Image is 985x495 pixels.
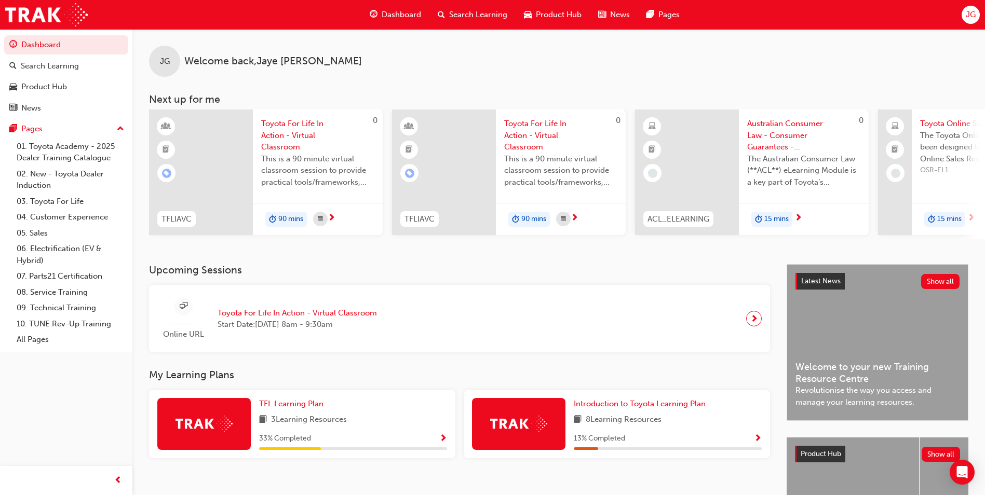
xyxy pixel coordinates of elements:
span: pages-icon [646,8,654,21]
div: Search Learning [21,60,79,72]
a: 0ACL_ELEARNINGAustralian Consumer Law - Consumer Guarantees - eLearning moduleThe Australian Cons... [635,109,869,235]
a: 0TFLIAVCToyota For Life In Action - Virtual ClassroomThis is a 90 minute virtual classroom sessio... [392,109,626,235]
span: next-icon [794,214,802,223]
div: Pages [21,123,43,135]
h3: My Learning Plans [149,369,770,381]
a: 05. Sales [12,225,128,241]
span: 33 % Completed [259,433,311,445]
div: News [21,102,41,114]
a: Dashboard [4,35,128,54]
span: calendar-icon [318,213,323,226]
span: booktick-icon [649,143,656,157]
span: JG [160,56,170,67]
img: Trak [5,3,88,26]
span: learningRecordVerb_ENROLL-icon [405,169,414,178]
img: Trak [176,416,233,432]
span: next-icon [328,214,335,223]
span: 15 mins [937,213,962,225]
a: 07. Parts21 Certification [12,268,128,284]
button: JG [962,6,980,24]
span: next-icon [571,214,578,223]
button: Pages [4,119,128,139]
span: TFLIAVC [404,213,435,225]
span: learningRecordVerb_ENROLL-icon [162,169,171,178]
a: pages-iconPages [638,4,688,25]
span: duration-icon [269,213,276,226]
span: laptop-icon [892,120,899,133]
a: Latest NewsShow all [795,273,960,290]
span: Toyota For Life In Action - Virtual Classroom [504,118,617,153]
span: 0 [373,116,377,125]
a: 10. TUNE Rev-Up Training [12,316,128,332]
span: 3 Learning Resources [271,414,347,427]
a: news-iconNews [590,4,638,25]
a: 01. Toyota Academy - 2025 Dealer Training Catalogue [12,139,128,166]
h3: Next up for me [132,93,985,105]
span: book-icon [259,414,267,427]
span: 15 mins [764,213,789,225]
span: 90 mins [521,213,546,225]
span: learningResourceType_INSTRUCTOR_LED-icon [163,120,170,133]
a: car-iconProduct Hub [516,4,590,25]
span: News [610,9,630,21]
span: 13 % Completed [574,433,625,445]
a: 09. Technical Training [12,300,128,316]
span: guage-icon [9,40,17,50]
h3: Upcoming Sessions [149,264,770,276]
span: Pages [658,9,680,21]
span: car-icon [524,8,532,21]
a: Introduction to Toyota Learning Plan [574,398,710,410]
button: DashboardSearch LearningProduct HubNews [4,33,128,119]
span: TFL Learning Plan [259,399,323,408]
span: learningResourceType_ELEARNING-icon [649,120,656,133]
span: Product Hub [536,9,582,21]
span: Show Progress [754,434,762,444]
span: next-icon [750,311,758,326]
span: This is a 90 minute virtual classroom session to provide practical tools/frameworks, behaviours a... [261,153,374,188]
a: Latest NewsShow allWelcome to your new Training Resource CentreRevolutionise the way you access a... [787,264,968,421]
a: Product Hub [4,77,128,97]
span: Product Hub [801,449,841,458]
span: up-icon [117,122,124,136]
button: Show all [921,274,960,289]
span: next-icon [967,214,975,223]
span: 8 Learning Resources [586,414,662,427]
a: search-iconSearch Learning [429,4,516,25]
span: Revolutionise the way you access and manage your learning resources. [795,384,960,408]
span: Introduction to Toyota Learning Plan [574,399,706,408]
span: Toyota For Life In Action - Virtual Classroom [261,118,374,153]
span: TFLIAVC [161,213,192,225]
button: Show Progress [439,432,447,445]
div: Open Intercom Messenger [950,460,975,485]
img: Trak [490,416,547,432]
span: The Australian Consumer Law (**ACL**) eLearning Module is a key part of Toyota’s compliance progr... [747,153,860,188]
span: learningRecordVerb_NONE-icon [891,169,900,178]
a: Product HubShow all [795,446,960,462]
span: Welcome back , Jaye [PERSON_NAME] [184,56,362,67]
span: pages-icon [9,125,17,134]
span: duration-icon [755,213,762,226]
a: 04. Customer Experience [12,209,128,225]
span: 90 mins [278,213,303,225]
span: Latest News [801,277,841,285]
span: booktick-icon [406,143,413,157]
span: search-icon [438,8,445,21]
a: guage-iconDashboard [361,4,429,25]
div: Product Hub [21,81,67,93]
span: calendar-icon [561,213,566,226]
span: learningRecordVerb_NONE-icon [648,169,657,178]
span: 0 [859,116,863,125]
span: book-icon [574,414,582,427]
span: duration-icon [512,213,519,226]
span: prev-icon [114,474,122,487]
span: Search Learning [449,9,507,21]
span: booktick-icon [163,143,170,157]
span: learningResourceType_INSTRUCTOR_LED-icon [406,120,413,133]
span: booktick-icon [892,143,899,157]
span: guage-icon [370,8,377,21]
button: Show all [922,447,961,462]
span: car-icon [9,82,17,92]
span: This is a 90 minute virtual classroom session to provide practical tools/frameworks, behaviours a... [504,153,617,188]
a: Online URLToyota For Life In Action - Virtual ClassroomStart Date:[DATE] 8am - 9:30am [157,293,762,345]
